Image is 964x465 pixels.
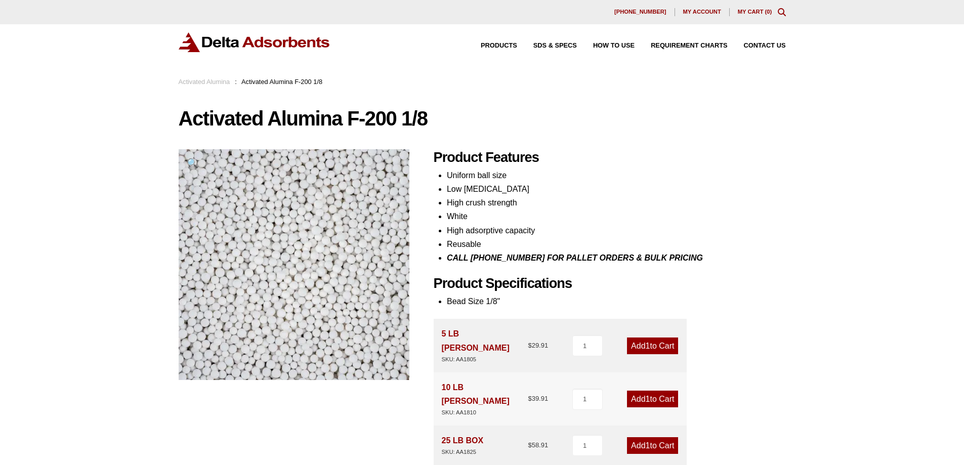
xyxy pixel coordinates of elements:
a: Add1to Cart [627,391,678,407]
span: How to Use [593,43,635,49]
a: Add1to Cart [627,337,678,354]
h1: Activated Alumina F-200 1/8 [179,108,786,129]
div: SKU: AA1805 [442,355,528,364]
li: White [447,209,786,223]
span: Requirement Charts [651,43,727,49]
span: $ [528,342,531,349]
div: 10 LB [PERSON_NAME] [442,381,528,417]
bdi: 29.91 [528,342,548,349]
li: High crush strength [447,196,786,209]
div: 25 LB BOX [442,434,484,457]
a: [PHONE_NUMBER] [606,8,675,16]
span: My account [683,9,721,15]
li: Reusable [447,237,786,251]
span: Contact Us [744,43,786,49]
span: : [235,78,237,86]
span: SDS & SPECS [533,43,577,49]
span: $ [528,441,531,449]
img: Activated Alumina F-200 1/8 [179,149,409,380]
div: 5 LB [PERSON_NAME] [442,327,528,364]
a: Activated Alumina [179,78,230,86]
div: Toggle Modal Content [778,8,786,16]
span: [PHONE_NUMBER] [614,9,666,15]
a: Contact Us [728,43,786,49]
div: SKU: AA1810 [442,408,528,417]
img: Delta Adsorbents [179,32,330,52]
span: 1 [646,342,650,350]
span: 0 [767,9,770,15]
h2: Product Features [434,149,786,166]
bdi: 39.91 [528,395,548,402]
div: SKU: AA1825 [442,447,484,457]
li: Low [MEDICAL_DATA] [447,182,786,196]
a: Products [465,43,517,49]
i: CALL [PHONE_NUMBER] FOR PALLET ORDERS & BULK PRICING [447,253,703,262]
a: SDS & SPECS [517,43,577,49]
li: Bead Size 1/8" [447,294,786,308]
bdi: 58.91 [528,441,548,449]
span: Products [481,43,517,49]
span: 1 [646,441,650,450]
h2: Product Specifications [434,275,786,292]
span: 🔍 [187,158,198,168]
li: High adsorptive capacity [447,224,786,237]
li: Uniform ball size [447,168,786,182]
span: $ [528,395,531,402]
a: Activated Alumina F-200 1/8 [179,260,409,268]
a: My account [675,8,730,16]
a: Add1to Cart [627,437,678,454]
a: How to Use [577,43,635,49]
span: Activated Alumina F-200 1/8 [241,78,322,86]
a: My Cart (0) [738,9,772,15]
a: Requirement Charts [635,43,727,49]
a: View full-screen image gallery [179,149,206,177]
span: 1 [646,395,650,403]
